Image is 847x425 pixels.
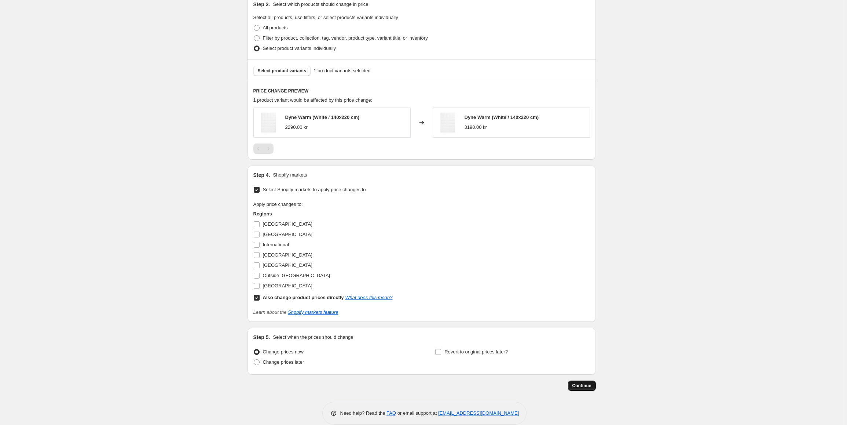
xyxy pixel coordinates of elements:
span: Select product variants [258,68,307,74]
p: Select when the prices should change [273,334,353,341]
p: Shopify markets [273,171,307,179]
span: Select Shopify markets to apply price changes to [263,187,366,192]
span: 1 product variant would be affected by this price change: [253,97,373,103]
span: Revert to original prices later? [444,349,508,355]
div: 3190.00 kr [465,124,487,131]
div: 2290.00 kr [285,124,308,131]
a: FAQ [386,410,396,416]
span: Dyne Warm (White / 140x220 cm) [465,115,539,120]
span: Need help? Read the [340,410,387,416]
span: Dyne Warm (White / 140x220 cm) [285,115,360,120]
span: Select all products, use filters, or select products variants individually [253,15,398,20]
span: Change prices now [263,349,304,355]
h3: Regions [253,210,393,218]
img: patent-string-fibre_duvet_warm_140x200_01_1600x1600px_v2_80x.png [437,112,459,134]
i: Learn about the [253,309,338,315]
b: Also change product prices directly [263,295,344,300]
span: [GEOGRAPHIC_DATA] [263,283,312,288]
span: [GEOGRAPHIC_DATA] [263,232,312,237]
a: Shopify markets feature [288,309,338,315]
span: or email support at [396,410,438,416]
h2: Step 4. [253,171,270,179]
span: [GEOGRAPHIC_DATA] [263,252,312,258]
span: [GEOGRAPHIC_DATA] [263,262,312,268]
nav: Pagination [253,144,274,154]
p: Select which products should change in price [273,1,368,8]
a: [EMAIL_ADDRESS][DOMAIN_NAME] [438,410,519,416]
a: What does this mean? [345,295,392,300]
span: All products [263,25,288,30]
button: Continue [568,381,596,391]
span: Filter by product, collection, tag, vendor, product type, variant title, or inventory [263,35,428,41]
span: [GEOGRAPHIC_DATA] [263,221,312,227]
span: Outside [GEOGRAPHIC_DATA] [263,273,330,278]
button: Select product variants [253,66,311,76]
img: patent-string-fibre_duvet_warm_140x200_01_1600x1600px_v2_80x.png [257,112,279,134]
span: Change prices later [263,359,304,365]
h2: Step 5. [253,334,270,341]
span: International [263,242,289,247]
h6: PRICE CHANGE PREVIEW [253,88,590,94]
span: Select product variants individually [263,46,336,51]
span: Apply price changes to: [253,201,303,207]
span: Continue [572,383,591,389]
span: 1 product variants selected [313,67,370,75]
h2: Step 3. [253,1,270,8]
